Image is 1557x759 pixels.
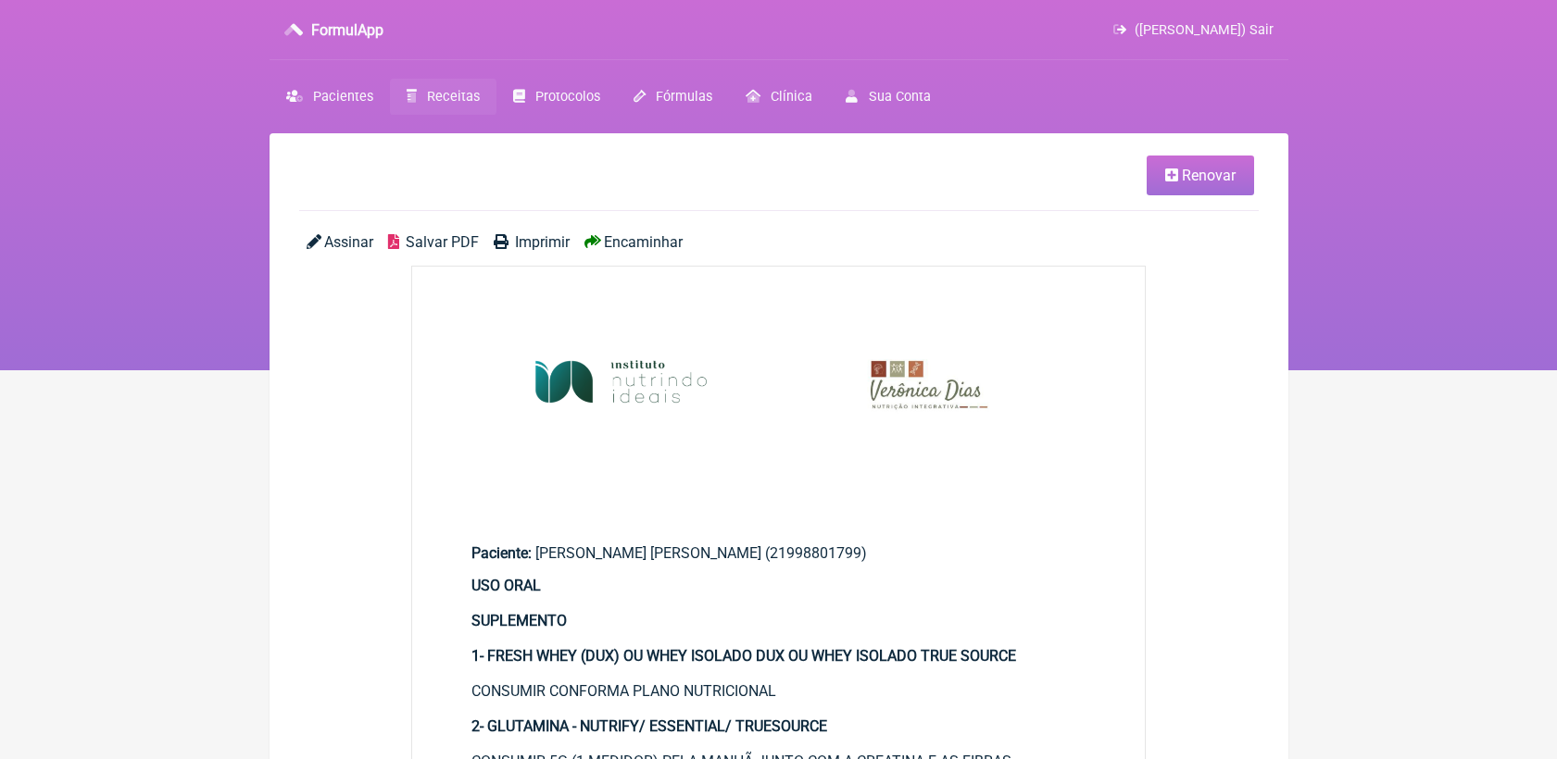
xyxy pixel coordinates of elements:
[496,79,617,115] a: Protocolos
[494,233,570,251] a: Imprimir
[515,233,570,251] span: Imprimir
[1182,167,1236,184] span: Renovar
[270,79,390,115] a: Pacientes
[771,89,812,105] span: Clínica
[324,233,373,251] span: Assinar
[829,79,947,115] a: Sua Conta
[471,577,567,629] strong: USO ORAL SUPLEMENTO
[406,233,479,251] span: Salvar PDF
[390,79,496,115] a: Receitas
[471,717,827,735] strong: 2- GLUTAMINA - NUTRIFY/ ESSENTIAL/ TRUESOURCE
[869,89,931,105] span: Sua Conta
[535,89,600,105] span: Protocolos
[427,89,480,105] span: Receitas
[307,233,373,251] a: Assinar
[729,79,829,115] a: Clínica
[656,89,712,105] span: Fórmulas
[617,79,729,115] a: Fórmulas
[1147,156,1254,195] a: Renovar
[584,233,683,251] a: Encaminhar
[313,89,373,105] span: Pacientes
[388,233,479,251] a: Salvar PDF
[604,233,683,251] span: Encaminhar
[471,647,1016,665] strong: 1- FRESH WHEY (DUX) OU WHEY ISOLADO DUX OU WHEY ISOLADO TRUE SOURCE
[471,544,532,562] span: Paciente:
[311,21,383,39] h3: FormulApp
[1135,22,1274,38] span: ([PERSON_NAME]) Sair
[1113,22,1273,38] a: ([PERSON_NAME]) Sair
[412,267,1146,511] img: rSewsjIQ7AAAAAAAMhDsAAAAAAAyEOwAAAAAADIQ7AAAAAAAMhDsAAAAAAAyEOwAAAAAADIQ7AAAAAAAMhDsAAAAAAAyEOwAA...
[471,544,1086,562] div: [PERSON_NAME] [PERSON_NAME] (21998801799)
